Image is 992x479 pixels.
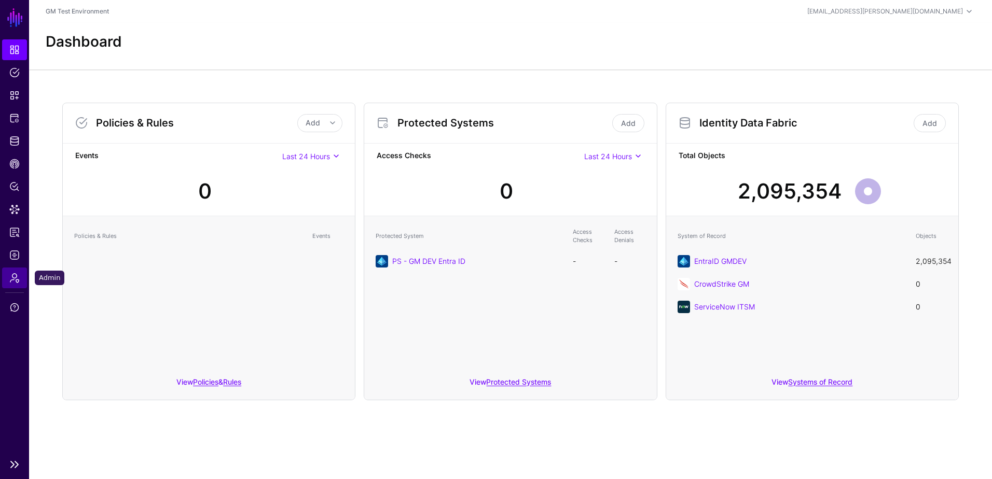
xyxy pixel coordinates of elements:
[584,152,632,161] span: Last 24 Hours
[694,257,747,265] a: EntraID GMDEV
[9,113,20,123] span: Protected Systems
[46,7,109,15] a: GM Test Environment
[376,255,388,267] img: svg+xml;base64,PHN2ZyB3aWR0aD0iNjQiIGhlaWdodD0iNjQiIHZpZXdCb3g9IjAgMCA2NCA2NCIgZmlsbD0ibm9uZSIgeG...
[2,108,27,129] a: Protected Systems
[2,176,27,197] a: Policy Lens
[193,377,218,386] a: Policies
[2,62,27,83] a: Policies
[306,118,320,127] span: Add
[699,117,912,129] h3: Identity Data Fabric
[96,117,297,129] h3: Policies & Rules
[9,181,20,192] span: Policy Lens
[2,39,27,60] a: Dashboard
[307,222,349,250] th: Events
[63,370,355,400] div: View &
[2,199,27,220] a: Data Lens
[223,377,241,386] a: Rules
[370,222,567,250] th: Protected System
[568,222,609,250] th: Access Checks
[609,222,651,250] th: Access Denials
[46,33,122,51] h2: Dashboard
[2,222,27,243] a: Access Reporting
[9,250,20,260] span: Logs
[914,114,946,132] a: Add
[672,222,911,250] th: System of Record
[9,136,20,146] span: Identity Data Fabric
[35,271,64,285] div: Admin
[69,222,307,250] th: Policies & Rules
[9,67,20,78] span: Policies
[694,279,749,288] a: CrowdStrike GM
[9,273,20,283] span: Admin
[911,273,952,295] td: 0
[807,7,963,16] div: [EMAIL_ADDRESS][PERSON_NAME][DOMAIN_NAME]
[612,114,644,132] a: Add
[678,301,690,313] img: svg+xml;base64,PHN2ZyB3aWR0aD0iNjQiIGhlaWdodD0iNjQiIHZpZXdCb3g9IjAgMCA2NCA2NCIgZmlsbD0ibm9uZSIgeG...
[738,176,842,207] div: 2,095,354
[9,159,20,169] span: CAEP Hub
[694,302,755,311] a: ServiceNow ITSM
[2,267,27,288] a: Admin
[282,152,330,161] span: Last 24 Hours
[397,117,610,129] h3: Protected Systems
[198,176,212,207] div: 0
[500,176,513,207] div: 0
[9,90,20,101] span: Snippets
[911,222,952,250] th: Objects
[678,255,690,267] img: svg+xml;base64,PHN2ZyB3aWR0aD0iNjQiIGhlaWdodD0iNjQiIHZpZXdCb3g9IjAgMCA2NCA2NCIgZmlsbD0ibm9uZSIgeG...
[911,295,952,318] td: 0
[678,278,690,290] img: svg+xml;base64,PHN2ZyB3aWR0aD0iNjQiIGhlaWdodD0iNjQiIHZpZXdCb3g9IjAgMCA2NCA2NCIgZmlsbD0ibm9uZSIgeG...
[679,150,946,163] strong: Total Objects
[2,85,27,106] a: Snippets
[568,250,609,273] td: -
[377,150,584,163] strong: Access Checks
[788,377,852,386] a: Systems of Record
[392,257,465,265] a: PS - GM DEV Entra ID
[911,250,952,273] td: 2,095,354
[364,370,656,400] div: View
[9,302,20,313] span: Support
[666,370,958,400] div: View
[2,245,27,265] a: Logs
[6,6,24,29] a: SGNL
[2,131,27,151] a: Identity Data Fabric
[9,227,20,237] span: Access Reporting
[2,153,27,174] a: CAEP Hub
[609,250,651,273] td: -
[486,377,551,386] a: Protected Systems
[9,204,20,215] span: Data Lens
[9,45,20,55] span: Dashboard
[75,150,282,163] strong: Events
